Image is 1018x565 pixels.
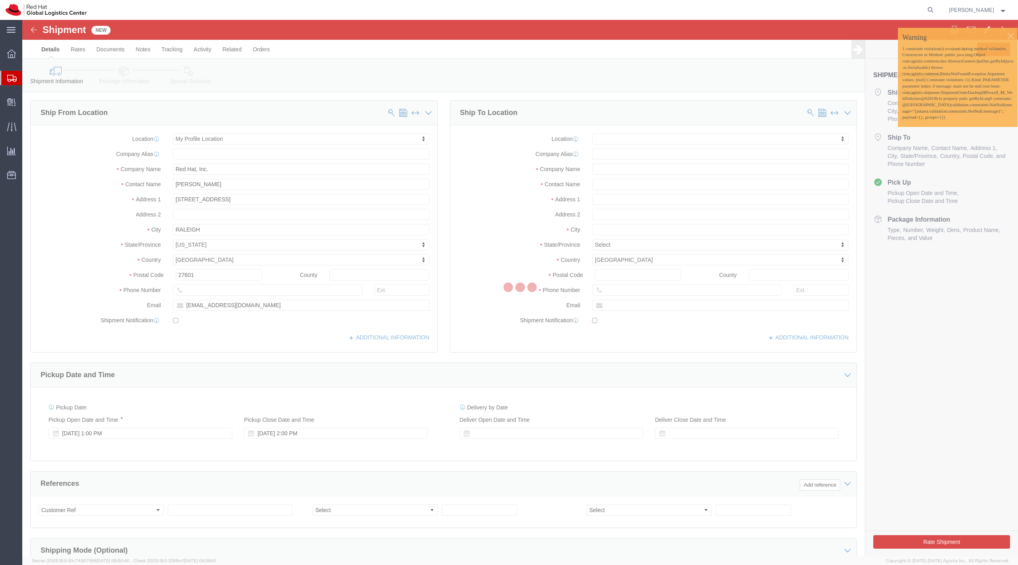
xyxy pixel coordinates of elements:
span: [DATE] 09:39:01 [184,558,216,563]
span: [DATE] 09:50:40 [96,558,130,563]
span: Client: 2025.19.0-129fbcf [133,558,216,563]
span: Soojung Mansberger [949,6,994,14]
span: Copyright © [DATE]-[DATE] Agistix Inc., All Rights Reserved [886,557,1008,564]
img: logo [6,4,87,16]
span: Server: 2025.19.0-91c74307f99 [32,558,130,563]
button: [PERSON_NAME] [948,5,1007,15]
